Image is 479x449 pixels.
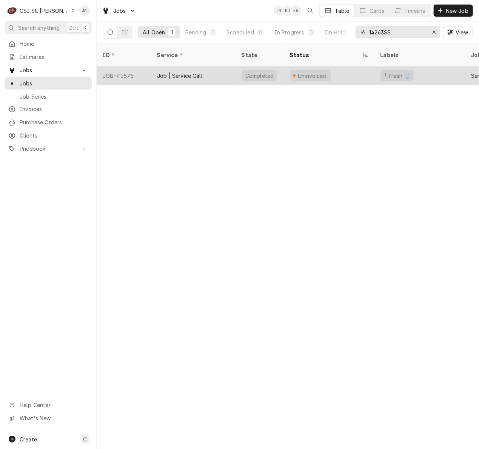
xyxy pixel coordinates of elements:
div: JR [79,5,90,16]
button: Search anythingCtrlK [5,21,92,34]
a: Go to Jobs [99,5,139,17]
span: What's New [20,414,87,422]
div: Timeline [405,7,426,15]
div: CSI St. [PERSON_NAME] [20,7,69,15]
span: C [83,435,87,443]
div: Job | Service Call [157,72,203,80]
span: Job Series [20,93,88,101]
a: Clients [5,129,92,142]
span: Home [20,40,88,48]
div: JOB-41575 [97,67,151,85]
a: Purchase Orders [5,116,92,129]
span: Clients [20,132,88,139]
a: Job Series [5,90,92,103]
div: C [7,5,17,16]
div: Uninvoiced [297,72,328,80]
div: JR [274,5,284,16]
div: KJ [282,5,293,16]
div: Cards [370,7,385,15]
a: Invoices [5,103,92,115]
div: ² Trash 🗑️ [384,72,411,80]
div: State [242,51,278,59]
button: Open search [304,5,316,17]
span: K [83,24,87,32]
button: View [443,26,473,38]
div: All Open [143,28,165,36]
a: Go to Pricebook [5,142,92,155]
div: 1 [169,28,174,36]
div: CSI St. Louis's Avatar [7,5,17,16]
span: Purchase Orders [20,118,88,126]
span: View [454,28,470,36]
a: Home [5,37,92,50]
span: Help Center [20,401,87,409]
span: Invoices [20,105,88,113]
div: Jessica Rentfro's Avatar [274,5,284,16]
button: New Job [434,5,473,17]
div: Status [290,51,361,59]
div: 0 [211,28,215,36]
span: Ctrl [68,24,78,32]
div: Jessica Rentfro's Avatar [79,5,90,16]
div: 0 [351,28,355,36]
span: Create [20,436,37,443]
button: Erase input [428,26,440,38]
div: Table [335,7,350,15]
div: Completed [245,72,274,80]
a: Estimates [5,51,92,63]
div: Ken Jiricek's Avatar [282,5,293,16]
div: + 5 [291,5,301,16]
div: Scheduled [226,28,254,36]
a: Go to Jobs [5,64,92,76]
span: Jobs [113,7,126,15]
div: Pending [185,28,206,36]
a: Go to What's New [5,412,92,424]
a: Go to Help Center [5,399,92,411]
span: Jobs [20,79,88,87]
span: Search anything [18,24,60,32]
div: 0 [259,28,263,36]
a: Jobs [5,77,92,90]
div: 0 [309,28,314,36]
span: Estimates [20,53,88,61]
div: In Progress [274,28,305,36]
span: Jobs [20,66,77,74]
div: ID [103,51,143,59]
div: Labels [380,51,459,59]
input: Keyword search [369,26,426,38]
div: On Hold [325,28,346,36]
div: Service [157,51,228,59]
span: New Job [444,7,470,15]
span: Pricebook [20,145,77,153]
